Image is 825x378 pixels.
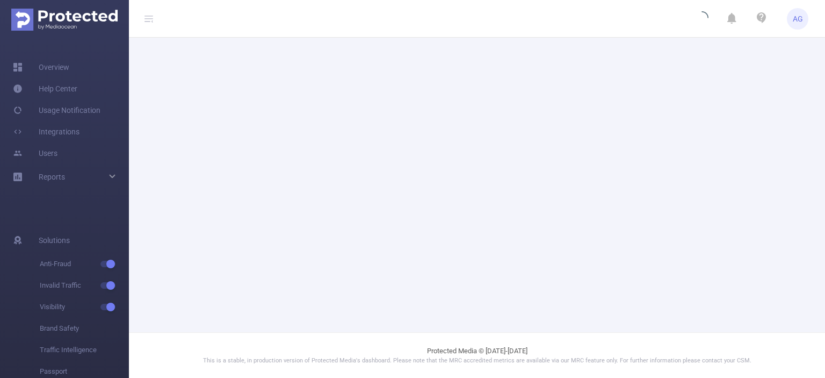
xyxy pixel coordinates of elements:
[13,56,69,78] a: Overview
[13,121,79,142] a: Integrations
[40,296,129,318] span: Visibility
[39,166,65,188] a: Reports
[13,99,100,121] a: Usage Notification
[40,339,129,361] span: Traffic Intelligence
[40,253,129,275] span: Anti-Fraud
[129,332,825,378] footer: Protected Media © [DATE]-[DATE]
[40,318,129,339] span: Brand Safety
[13,78,77,99] a: Help Center
[696,11,708,26] i: icon: loading
[11,9,118,31] img: Protected Media
[40,275,129,296] span: Invalid Traffic
[13,142,57,164] a: Users
[39,173,65,181] span: Reports
[793,8,803,30] span: AG
[39,230,70,251] span: Solutions
[156,356,798,366] p: This is a stable, in production version of Protected Media's dashboard. Please note that the MRC ...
